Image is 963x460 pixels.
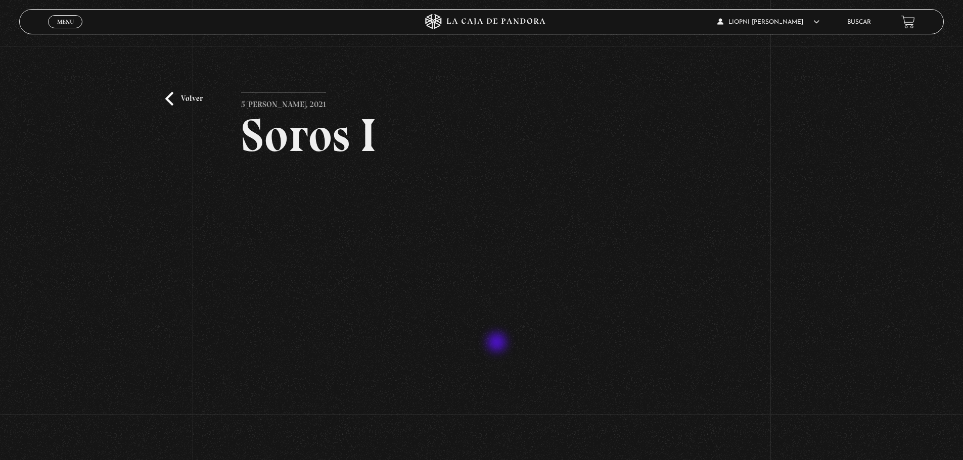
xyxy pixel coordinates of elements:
p: 5 [PERSON_NAME], 2021 [241,92,326,112]
span: Menu [57,19,74,25]
h2: Soros I [241,112,722,159]
a: Volver [165,92,203,106]
a: Buscar [847,19,871,25]
span: LIOPNI [PERSON_NAME] [717,19,819,25]
a: View your shopping cart [901,15,915,29]
span: Cerrar [54,27,77,34]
